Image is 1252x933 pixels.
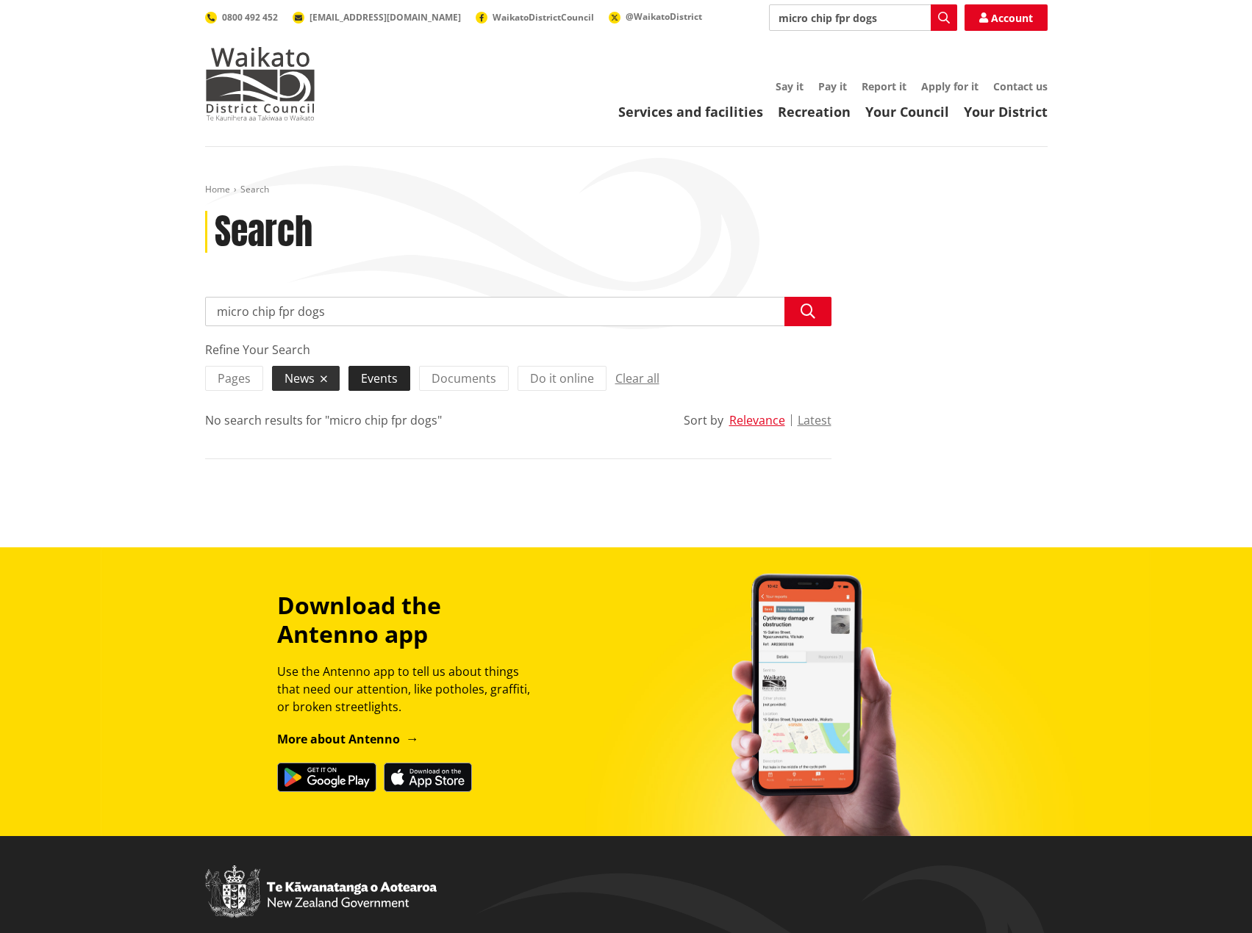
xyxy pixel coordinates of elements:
[609,10,702,23] a: @WaikatoDistrict
[277,731,419,747] a: More about Antenno
[222,11,278,24] span: 0800 492 452
[729,414,785,427] button: Relevance
[205,11,278,24] a: 0800 492 452
[626,10,702,23] span: @WaikatoDistrict
[493,11,594,24] span: WaikatoDistrictCouncil
[778,103,851,120] a: Recreation
[993,79,1048,93] a: Contact us
[476,11,594,24] a: WaikatoDistrictCouncil
[215,211,312,253] h1: Search
[240,183,269,195] span: Search
[310,11,461,24] span: [EMAIL_ADDRESS][DOMAIN_NAME]
[205,899,437,912] a: New Zealand Government
[205,297,831,326] input: Search input
[205,183,230,195] a: Home
[277,763,376,792] img: Get it on Google Play
[384,763,472,792] img: Download on the App Store
[921,79,979,93] a: Apply for it
[285,370,315,386] span: News
[361,370,398,386] span: Events
[277,591,543,648] h3: Download the Antenno app
[798,414,831,427] button: Latest
[818,79,847,93] a: Pay it
[618,103,763,120] a: Services and facilities
[862,79,906,93] a: Report it
[293,11,461,24] a: [EMAIL_ADDRESS][DOMAIN_NAME]
[965,4,1048,31] a: Account
[615,367,659,390] button: Clear all
[277,663,543,716] p: Use the Antenno app to tell us about things that need our attention, like potholes, graffiti, or ...
[205,184,1048,196] nav: breadcrumb
[865,103,949,120] a: Your Council
[1184,871,1237,924] iframe: Messenger Launcher
[776,79,804,93] a: Say it
[205,411,442,429] div: No search results for "micro chip fpr dogs"
[205,865,437,918] img: New Zealand Government
[205,47,315,120] img: Waikato District Council - Te Kaunihera aa Takiwaa o Waikato
[218,370,251,386] span: Pages
[432,370,496,386] span: Documents
[530,370,594,386] span: Do it online
[684,411,723,429] div: Sort by
[769,4,957,31] input: Search input
[205,341,831,359] div: Refine Your Search
[964,103,1048,120] a: Your District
